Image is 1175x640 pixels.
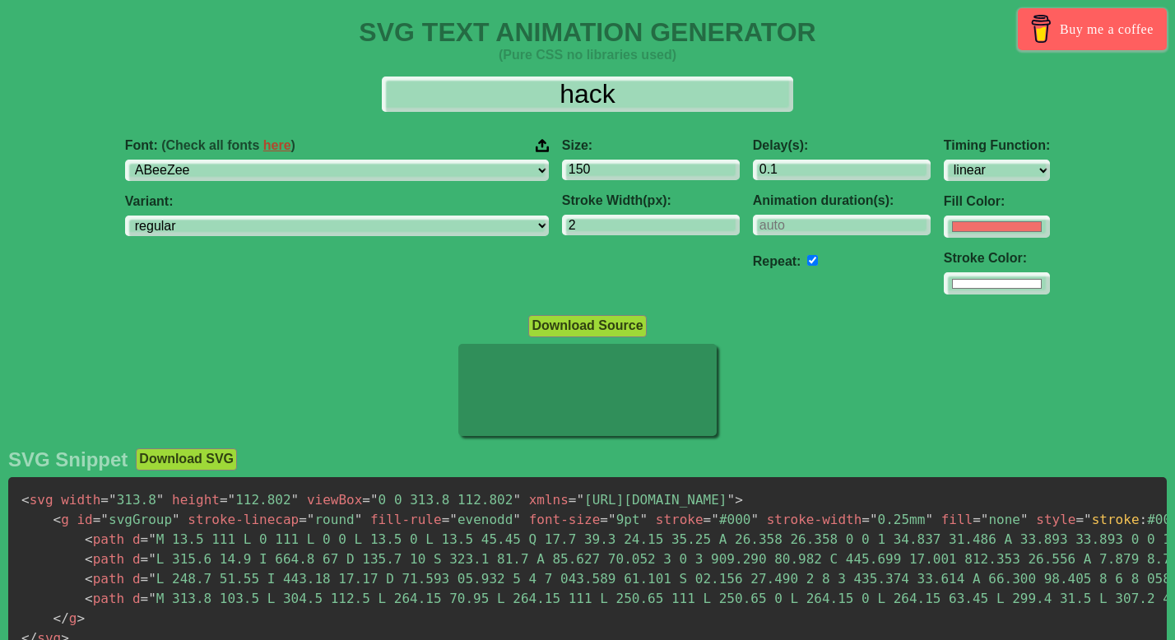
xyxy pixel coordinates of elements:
[576,492,584,508] span: "
[141,591,149,606] span: =
[1018,8,1167,50] a: Buy me a coffee
[148,531,156,547] span: "
[600,512,648,527] span: 9pt
[704,512,759,527] span: #000
[608,512,616,527] span: "
[562,215,740,235] input: 2px
[704,512,712,527] span: =
[529,512,601,527] span: font-size
[132,551,141,567] span: d
[640,512,648,527] span: "
[299,512,307,527] span: =
[944,194,1050,209] label: Fill Color:
[862,512,870,527] span: =
[125,194,549,209] label: Variant:
[449,512,457,527] span: "
[981,512,989,527] span: "
[125,138,295,153] span: Font:
[77,512,92,527] span: id
[528,315,646,336] button: Download Source
[973,512,1028,527] span: none
[944,251,1050,266] label: Stroke Color:
[569,492,735,508] span: [URL][DOMAIN_NAME]
[100,492,164,508] span: 313.8
[1075,512,1091,527] span: ="
[53,512,69,527] span: g
[291,492,300,508] span: "
[148,551,156,567] span: "
[109,492,117,508] span: "
[1060,15,1154,44] span: Buy me a coffee
[442,512,450,527] span: =
[562,193,740,208] label: Stroke Width(px):
[753,215,931,235] input: auto
[53,610,69,626] span: </
[753,160,931,180] input: 0.1s
[172,512,180,527] span: "
[941,512,973,527] span: fill
[750,512,759,527] span: "
[21,492,30,508] span: <
[85,531,124,547] span: path
[513,512,521,527] span: "
[85,551,124,567] span: path
[85,571,93,587] span: <
[735,492,743,508] span: >
[1036,512,1075,527] span: style
[362,492,370,508] span: =
[973,512,981,527] span: =
[753,138,931,153] label: Delay(s):
[753,254,801,268] label: Repeat:
[807,255,818,266] input: auto
[136,448,237,470] button: Download SVG
[85,591,124,606] span: path
[85,551,93,567] span: <
[148,571,156,587] span: "
[529,492,569,508] span: xmlns
[562,160,740,180] input: 100
[172,492,220,508] span: height
[370,512,442,527] span: fill-rule
[53,610,77,626] span: g
[85,571,124,587] span: path
[100,492,109,508] span: =
[61,492,100,508] span: width
[141,571,149,587] span: =
[925,512,933,527] span: "
[600,512,608,527] span: =
[442,512,521,527] span: evenodd
[1140,512,1148,527] span: :
[870,512,878,527] span: "
[307,492,362,508] span: viewBox
[263,138,291,152] a: here
[220,492,228,508] span: =
[21,492,53,508] span: svg
[93,512,101,527] span: =
[161,138,295,152] span: (Check all fonts )
[513,492,521,508] span: "
[53,512,62,527] span: <
[656,512,704,527] span: stroke
[1027,15,1056,43] img: Buy me a coffee
[100,512,109,527] span: "
[220,492,299,508] span: 112.802
[382,77,793,112] input: Input Text Here
[156,492,165,508] span: "
[228,492,236,508] span: "
[132,531,141,547] span: d
[536,138,549,153] img: Upload your font
[93,512,180,527] span: svgGroup
[569,492,577,508] span: =
[148,591,156,606] span: "
[77,610,85,626] span: >
[753,193,931,208] label: Animation duration(s):
[132,591,141,606] span: d
[85,531,93,547] span: <
[944,138,1050,153] label: Timing Function:
[1092,512,1140,527] span: stroke
[562,138,740,153] label: Size:
[362,492,521,508] span: 0 0 313.8 112.802
[141,531,149,547] span: =
[85,591,93,606] span: <
[370,492,379,508] span: "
